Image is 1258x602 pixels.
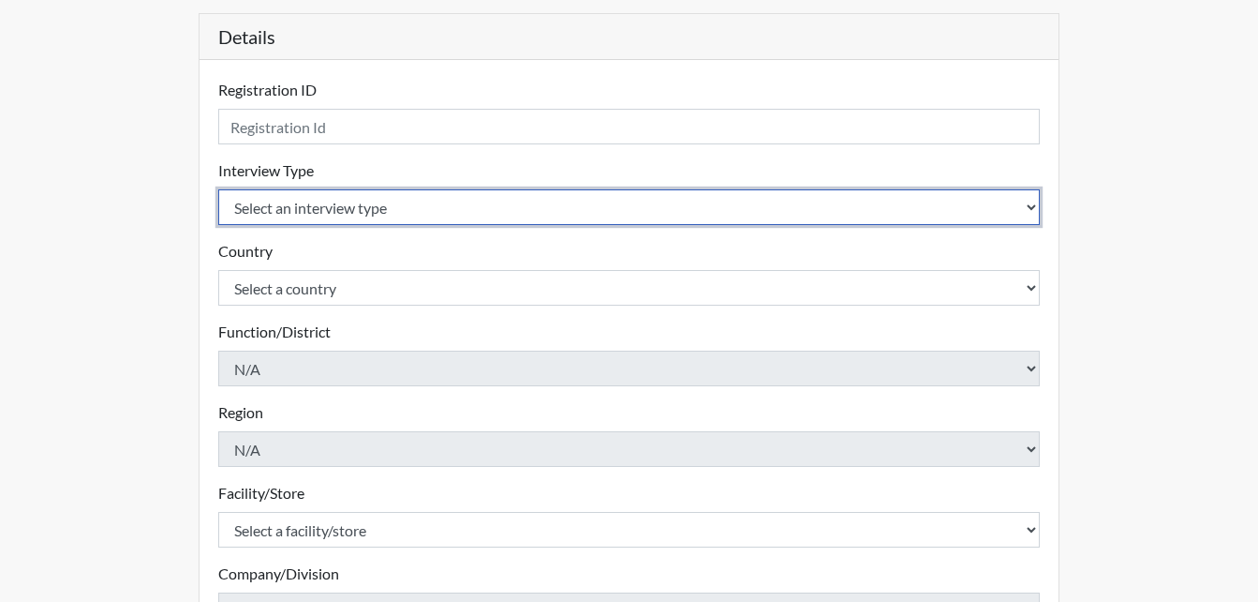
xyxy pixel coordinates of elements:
label: Country [218,240,273,263]
label: Registration ID [218,79,317,101]
label: Company/Division [218,563,339,585]
label: Interview Type [218,159,314,182]
label: Region [218,401,263,424]
h5: Details [200,14,1059,60]
label: Facility/Store [218,482,304,504]
label: Function/District [218,321,331,343]
input: Insert a Registration ID, which needs to be a unique alphanumeric value for each interviewee [218,109,1041,144]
